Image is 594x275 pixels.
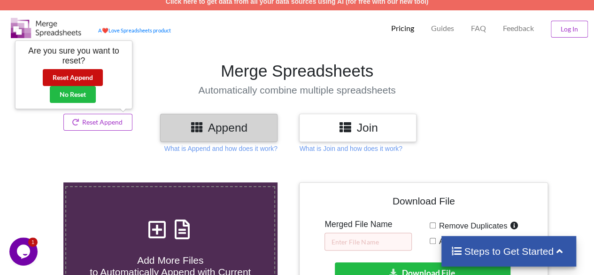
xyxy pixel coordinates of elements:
[43,69,103,86] button: Reset Append
[306,121,409,134] h3: Join
[436,237,522,246] span: Add Source File Names
[431,24,454,33] p: Guides
[306,189,541,216] h4: Download File
[391,24,414,33] p: Pricing
[451,245,567,257] h4: Steps to Get Started
[22,46,125,66] h5: Are you sure you want to reset?
[102,27,108,33] span: heart
[299,144,402,153] p: What is Join and how does it work?
[9,237,39,266] iframe: chat widget
[471,24,486,33] p: FAQ
[503,24,534,32] span: Feedback
[164,144,278,153] p: What is Append and how does it work?
[98,27,171,33] a: AheartLove Spreadsheets product
[324,233,412,251] input: Enter File Name
[50,86,96,103] button: No Reset
[63,114,133,131] button: Reset Append
[11,18,81,38] img: Logo.png
[167,121,270,134] h3: Append
[551,21,588,38] button: Log In
[324,220,412,229] h5: Merged File Name
[436,221,508,230] span: Remove Duplicates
